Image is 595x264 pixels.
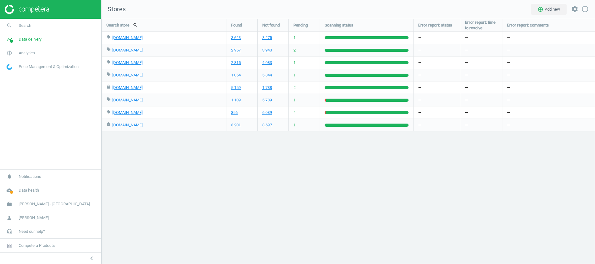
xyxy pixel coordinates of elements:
span: — [465,47,468,53]
a: 4 083 [262,60,272,66]
span: — [465,85,468,90]
span: Scanning status [325,22,353,28]
img: wGWNvw8QSZomAAAAABJRU5ErkJggg== [7,64,12,70]
a: info_outline [581,5,589,13]
a: 3 623 [231,35,241,41]
i: local_offer [106,60,111,64]
a: 856 [231,110,238,115]
a: 1 109 [231,97,241,103]
a: [DOMAIN_NAME] [112,48,143,52]
a: 2 957 [231,47,241,53]
span: Error report: time to resolve [465,20,497,31]
a: [DOMAIN_NAME] [112,123,143,127]
div: — [502,94,595,106]
div: — [502,119,595,131]
span: — [465,72,468,78]
i: local_offer [106,35,111,39]
span: Price Management & Optimization [19,64,79,70]
a: 5 789 [262,97,272,103]
div: — [414,81,460,94]
a: 2 815 [231,60,241,66]
button: search [129,20,141,30]
span: 1 [293,35,296,41]
i: add_circle_outline [538,7,543,12]
i: local_offer [106,97,111,101]
a: 3 697 [262,122,272,128]
span: 1 [293,122,296,128]
a: [DOMAIN_NAME] [112,73,143,77]
span: Found [231,22,242,28]
span: 4 [293,110,296,115]
span: Need our help? [19,229,45,234]
span: Data health [19,188,39,193]
i: timeline [3,33,15,45]
i: chevron_left [88,255,95,262]
a: [DOMAIN_NAME] [112,35,143,40]
div: — [502,32,595,44]
div: — [414,106,460,119]
a: [DOMAIN_NAME] [112,85,143,90]
span: Error report: comments [507,22,549,28]
span: Error report: status [418,22,452,28]
span: 2 [293,85,296,90]
span: Stores [101,5,126,14]
a: 1 738 [262,85,272,90]
span: Pending [293,22,308,28]
a: 1 054 [231,72,241,78]
i: search [3,20,15,32]
span: — [465,110,468,115]
i: cloud_done [3,184,15,196]
div: — [502,81,595,94]
i: local_mall [106,122,111,126]
div: — [414,69,460,81]
a: 5 159 [231,85,241,90]
span: — [465,35,468,41]
i: work [3,198,15,210]
span: Analytics [19,50,35,56]
i: headset_mic [3,226,15,237]
a: 3 940 [262,47,272,53]
span: Notifications [19,174,41,179]
div: — [502,106,595,119]
div: — [502,56,595,69]
button: chevron_left [84,254,99,262]
i: pie_chart_outlined [3,47,15,59]
div: Search store [102,19,226,31]
a: 5 844 [262,72,272,78]
span: [PERSON_NAME] [19,215,49,221]
i: settings [571,5,578,13]
i: local_mall [106,85,111,89]
span: 2 [293,47,296,53]
div: — [414,44,460,56]
i: local_offer [106,47,111,51]
div: — [502,69,595,81]
a: [DOMAIN_NAME] [112,98,143,102]
span: Data delivery [19,37,41,42]
div: — [414,32,460,44]
span: Search [19,23,31,28]
img: ajHJNr6hYgQAAAAASUVORK5CYII= [5,5,49,14]
a: [DOMAIN_NAME] [112,110,143,115]
a: 3 275 [262,35,272,41]
span: Not found [262,22,280,28]
span: 1 [293,60,296,66]
i: local_offer [106,72,111,76]
a: [DOMAIN_NAME] [112,60,143,65]
span: Competera Products [19,243,55,248]
i: notifications [3,171,15,183]
button: add_circle_outlineAdd new [531,4,567,15]
div: — [502,44,595,56]
a: 6 039 [262,110,272,115]
div: — [414,56,460,69]
span: — [465,122,468,128]
span: [PERSON_NAME] - [GEOGRAPHIC_DATA] [19,201,90,207]
span: 1 [293,97,296,103]
i: person [3,212,15,224]
div: — [414,94,460,106]
i: local_offer [106,110,111,114]
button: settings [568,2,581,16]
div: — [414,119,460,131]
a: 3 201 [231,122,241,128]
span: — [465,97,468,103]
